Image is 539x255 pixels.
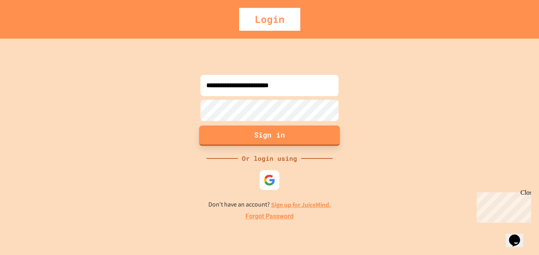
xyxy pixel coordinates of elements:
p: Don't have an account? [208,200,331,210]
iframe: chat widget [506,223,531,247]
a: Sign up for JuiceMind. [271,201,331,209]
div: Chat with us now!Close [3,3,54,50]
iframe: chat widget [473,189,531,223]
div: Or login using [238,154,301,163]
img: google-icon.svg [264,174,275,186]
button: Sign in [199,125,340,146]
div: Login [239,8,300,31]
a: Forgot Password [245,212,294,221]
